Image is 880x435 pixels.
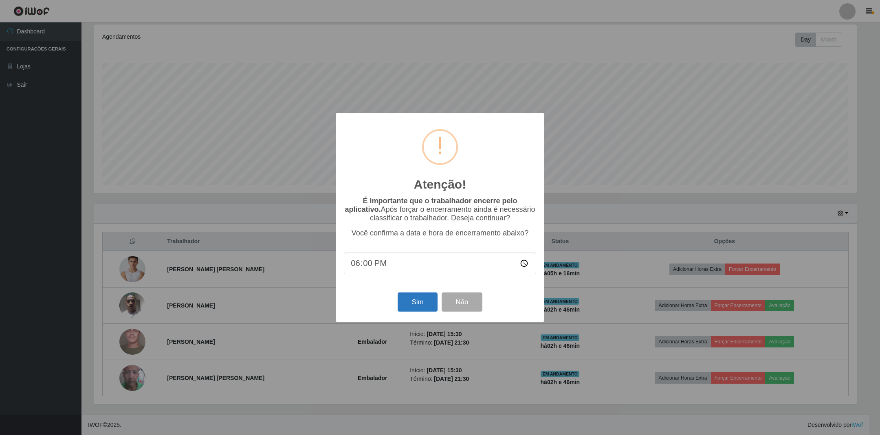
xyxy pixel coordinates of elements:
[398,292,437,312] button: Sim
[344,197,536,222] p: Após forçar o encerramento ainda é necessário classificar o trabalhador. Deseja continuar?
[442,292,482,312] button: Não
[344,229,536,237] p: Você confirma a data e hora de encerramento abaixo?
[414,177,466,192] h2: Atenção!
[345,197,517,213] b: É importante que o trabalhador encerre pelo aplicativo.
